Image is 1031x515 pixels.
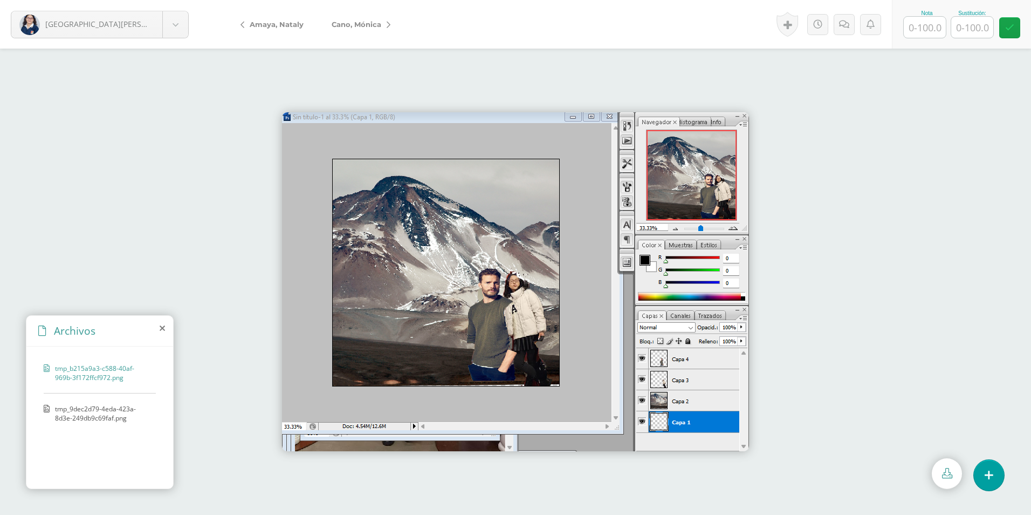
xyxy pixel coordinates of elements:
input: 0-100.0 [951,17,993,38]
a: Cano, Mónica [318,11,399,37]
div: Nota [903,10,951,16]
span: Amaya, Nataly [250,20,304,29]
input: 0-100.0 [904,17,946,38]
span: tmp_b215a9a3-c588-40af-969b-3f172ffcf972.png [55,364,150,382]
span: tmp_9dec2d79-4eda-423a-8d3e-249db9c69faf.png [55,404,150,423]
a: Amaya, Nataly [232,11,318,37]
img: 2c1b122187599288c1fdc8e7e1757c20.png [19,15,40,35]
div: Sustitución: [951,10,994,16]
span: Archivos [54,323,95,338]
i: close [160,324,165,333]
a: [GEOGRAPHIC_DATA][PERSON_NAME][GEOGRAPHIC_DATA] [11,11,188,38]
span: [GEOGRAPHIC_DATA][PERSON_NAME][GEOGRAPHIC_DATA] [45,19,257,29]
img: https://edoofiles.nyc3.digitaloceanspaces.com/belga/activity_submission/da2d74fb-28b2-48e0-b1e9-2... [282,112,749,451]
span: Cano, Mónica [332,20,381,29]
